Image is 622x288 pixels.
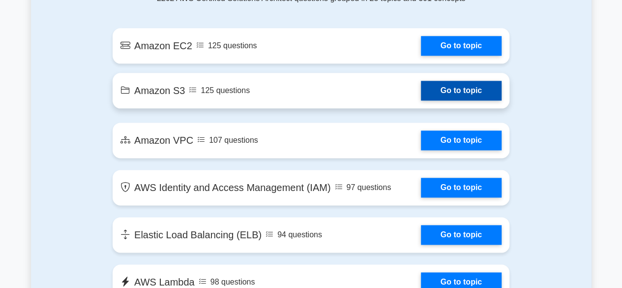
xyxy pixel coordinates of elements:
a: Go to topic [421,36,502,56]
a: Go to topic [421,225,502,245]
a: Go to topic [421,81,502,100]
a: Go to topic [421,130,502,150]
a: Go to topic [421,178,502,197]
